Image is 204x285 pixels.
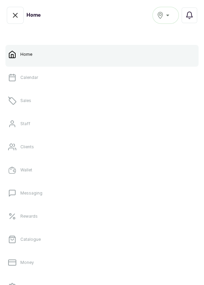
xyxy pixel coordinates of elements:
a: Clients [5,137,199,156]
p: Sales [20,98,31,103]
a: Calendar [5,68,199,87]
p: Calendar [20,75,38,80]
p: Money [20,260,34,265]
p: Rewards [20,214,38,219]
a: Money [5,253,199,272]
p: Home [20,52,32,57]
p: Messaging [20,190,42,196]
p: Clients [20,144,34,150]
a: Wallet [5,161,199,180]
p: Wallet [20,167,32,173]
a: Messaging [5,184,199,203]
a: Home [5,45,199,64]
a: Staff [5,114,199,133]
h1: Home [26,12,41,19]
a: Sales [5,91,199,110]
p: Catalogue [20,237,41,242]
a: Rewards [5,207,199,226]
a: Catalogue [5,230,199,249]
p: Staff [20,121,30,127]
